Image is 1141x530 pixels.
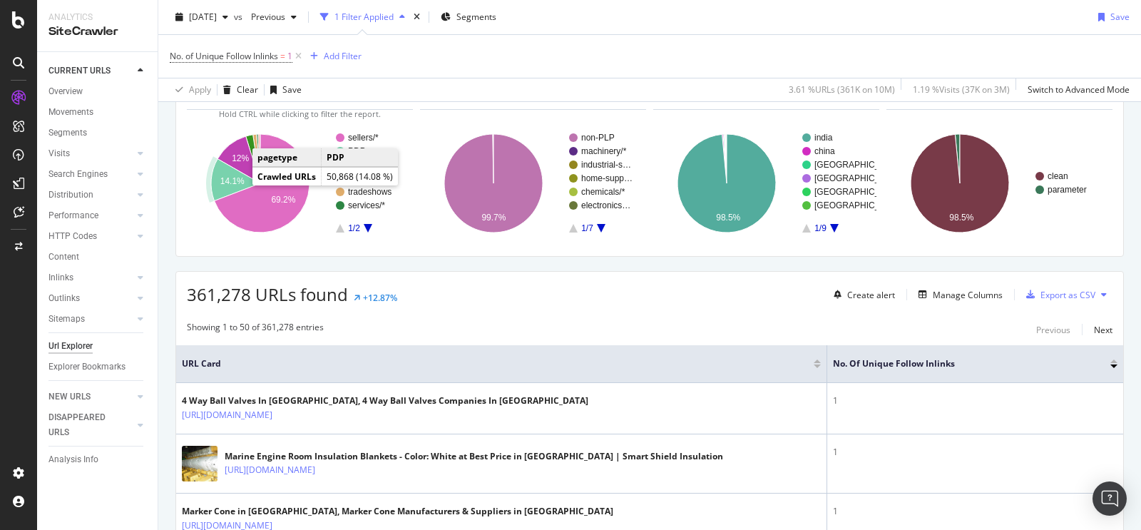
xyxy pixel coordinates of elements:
div: Overview [48,84,83,99]
td: PDP [322,148,399,167]
span: 361,278 URLs found [187,282,348,306]
button: Save [1093,6,1130,29]
div: 1 Filter Applied [334,11,394,23]
a: [URL][DOMAIN_NAME] [182,408,272,422]
div: Save [282,83,302,96]
div: Clear [237,83,258,96]
div: Previous [1036,324,1070,336]
text: 1/9 [814,223,827,233]
span: Segments [456,11,496,23]
div: NEW URLS [48,389,91,404]
div: Url Explorer [48,339,93,354]
text: 14.1% [220,176,245,186]
svg: A chart. [886,121,1110,245]
div: Distribution [48,188,93,203]
div: Inlinks [48,270,73,285]
div: Add Filter [324,50,362,62]
text: china [814,146,835,156]
div: Apply [189,83,211,96]
text: [GEOGRAPHIC_DATA] [814,173,904,183]
a: HTTP Codes [48,229,133,244]
span: = [280,50,285,62]
span: 2025 Aug. 10th [189,11,217,23]
text: clean [1048,171,1068,181]
div: Marker Cone in [GEOGRAPHIC_DATA], Marker Cone Manufacturers & Suppliers in [GEOGRAPHIC_DATA] [182,505,613,518]
text: 1/7 [581,223,593,233]
a: Distribution [48,188,133,203]
div: Save [1110,11,1130,23]
svg: A chart. [653,121,876,245]
div: 1 [833,446,1117,459]
div: Sitemaps [48,312,85,327]
a: Movements [48,105,148,120]
div: 4 Way Ball Valves In [GEOGRAPHIC_DATA], 4 Way Ball Valves Companies In [GEOGRAPHIC_DATA] [182,394,588,407]
svg: A chart. [420,121,643,245]
a: Outlinks [48,291,133,306]
button: Apply [170,78,211,101]
button: Next [1094,321,1112,338]
div: Movements [48,105,93,120]
td: pagetype [252,148,322,167]
div: Create alert [847,289,895,301]
div: Export as CSV [1040,289,1095,301]
button: Switch to Advanced Mode [1022,78,1130,101]
div: SiteCrawler [48,24,146,40]
button: [DATE] [170,6,234,29]
button: Clear [218,78,258,101]
div: Showing 1 to 50 of 361,278 entries [187,321,324,338]
button: Segments [435,6,502,29]
div: HTTP Codes [48,229,97,244]
div: Outlinks [48,291,80,306]
span: No. of Unique Follow Inlinks [833,357,1089,370]
text: 99.7% [481,213,506,223]
div: Segments [48,126,87,141]
div: Marine Engine Room Insulation Blankets - Color: White at Best Price in [GEOGRAPHIC_DATA] | Smart ... [225,450,723,463]
img: main image [182,446,218,481]
div: 1 [833,394,1117,407]
div: Open Intercom Messenger [1093,481,1127,516]
a: Search Engines [48,167,133,182]
td: Crawled URLs [252,168,322,186]
div: DISAPPEARED URLS [48,410,121,440]
a: NEW URLS [48,389,133,404]
button: 1 Filter Applied [314,6,411,29]
div: Next [1094,324,1112,336]
span: No. of Unique Follow Inlinks [170,50,278,62]
button: Export as CSV [1020,283,1095,306]
text: services/* [348,200,385,210]
text: 98.5% [949,213,973,223]
span: 1 [287,46,292,66]
div: Search Engines [48,167,108,182]
text: industrial-s… [581,160,631,170]
div: Analysis Info [48,452,98,467]
text: sellers/* [348,133,379,143]
td: 50,868 (14.08 %) [322,168,399,186]
a: Inlinks [48,270,133,285]
div: Analytics [48,11,146,24]
text: PDP [348,146,366,156]
a: Explorer Bookmarks [48,360,148,374]
text: home-supp… [581,173,633,183]
div: Explorer Bookmarks [48,360,126,374]
a: Analysis Info [48,452,148,467]
span: Hold CTRL while clicking to filter the report. [219,108,381,119]
div: Content [48,250,79,265]
button: Previous [245,6,302,29]
button: Previous [1036,321,1070,338]
div: CURRENT URLS [48,63,111,78]
svg: A chart. [187,121,410,245]
text: machinery/* [581,146,627,156]
div: 1 [833,505,1117,518]
text: [GEOGRAPHIC_DATA] [814,200,904,210]
text: 98.5% [716,213,740,223]
text: electronics… [581,200,630,210]
text: 69.2% [271,195,295,205]
div: Manage Columns [933,289,1003,301]
span: vs [234,11,245,23]
button: Create alert [828,283,895,306]
a: [URL][DOMAIN_NAME] [225,463,315,477]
